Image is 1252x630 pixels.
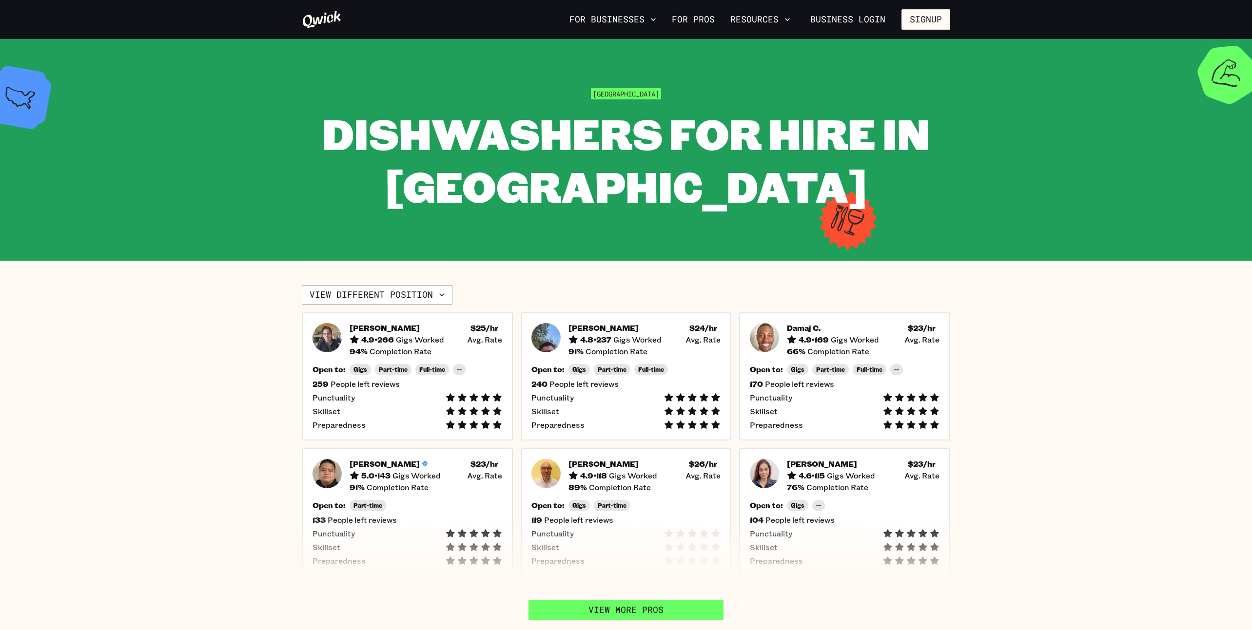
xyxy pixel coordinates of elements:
[361,471,391,480] h5: 5.0 • 143
[531,323,561,352] img: Pro headshot
[787,482,804,492] h5: 76 %
[750,379,763,389] h5: 170
[531,515,542,525] h5: 119
[750,556,803,566] span: Preparedness
[685,335,721,344] span: Avg. Rate
[531,556,585,566] span: Preparedness
[580,335,611,344] h5: 4.8 • 237
[367,482,429,492] span: Completion Rate
[739,448,950,576] button: Pro headshot[PERSON_NAME]4.6•115Gigs Worked$23/hr Avg. Rate76%Completion RateOpen to:Gigs--104Peo...
[350,323,420,333] h5: [PERSON_NAME]
[457,366,462,373] span: --
[568,482,587,492] h5: 89 %
[739,312,950,440] button: Pro headshotDamaj C.4.9•169Gigs Worked$23/hr Avg. Rate66%Completion RateOpen to:GigsPart-timeFull...
[361,335,394,344] h5: 4.9 • 266
[353,366,367,373] span: Gigs
[791,502,804,509] span: Gigs
[302,448,513,576] button: Pro headshot[PERSON_NAME]5.0•143Gigs Worked$23/hr Avg. Rate91%Completion RateOpen to:Part-time133...
[685,471,721,480] span: Avg. Rate
[904,335,939,344] span: Avg. Rate
[831,335,879,344] span: Gigs Worked
[765,515,835,525] span: People left reviews
[353,502,382,509] span: Part-time
[370,346,431,356] span: Completion Rate
[322,105,930,214] span: Dishwashers for Hire in [GEOGRAPHIC_DATA]
[589,482,651,492] span: Completion Rate
[791,366,804,373] span: Gigs
[544,515,613,525] span: People left reviews
[302,312,513,440] a: Pro headshot[PERSON_NAME]4.9•266Gigs Worked$25/hr Avg. Rate94%Completion RateOpen to:GigsPart-tim...
[313,379,329,389] h5: 259
[531,393,574,402] span: Punctuality
[396,335,444,344] span: Gigs Worked
[816,502,821,509] span: --
[598,366,626,373] span: Part-time
[586,346,647,356] span: Completion Rate
[908,459,936,469] h5: $ 23 /hr
[531,406,559,416] span: Skillset
[572,502,586,509] span: Gigs
[528,600,724,620] a: View More Pros
[799,335,829,344] h5: 4.9 • 169
[313,406,340,416] span: Skillset
[827,471,875,480] span: Gigs Worked
[350,346,368,356] h5: 94 %
[328,515,397,525] span: People left reviews
[613,335,662,344] span: Gigs Worked
[313,529,355,538] span: Punctuality
[531,500,565,510] h5: Open to:
[419,366,445,373] span: Full-time
[467,471,502,480] span: Avg. Rate
[392,471,441,480] span: Gigs Worked
[313,393,355,402] span: Punctuality
[787,346,805,356] h5: 66 %
[802,9,894,30] a: Business Login
[531,459,561,488] img: Pro headshot
[313,420,366,430] span: Preparedness
[350,459,420,469] h5: [PERSON_NAME]
[750,515,763,525] h5: 104
[598,502,626,509] span: Part-time
[467,335,502,344] span: Avg. Rate
[689,459,717,469] h5: $ 26 /hr
[904,471,939,480] span: Avg. Rate
[568,323,639,333] h5: [PERSON_NAME]
[816,366,845,373] span: Part-time
[901,9,950,30] button: Signup
[750,420,803,430] span: Preparedness
[531,379,548,389] h5: 240
[568,346,584,356] h5: 91 %
[580,471,607,480] h5: 4.9 • 118
[302,285,452,305] button: View different position
[521,448,732,576] button: Pro headshot[PERSON_NAME]4.9•118Gigs Worked$26/hr Avg. Rate89%Completion RateOpen to:GigsPart-tim...
[750,393,792,402] span: Punctuality
[799,471,825,480] h5: 4.6 • 115
[609,471,657,480] span: Gigs Worked
[750,500,783,510] h5: Open to:
[313,459,342,488] img: Pro headshot
[750,459,779,488] img: Pro headshot
[313,364,346,374] h5: Open to:
[572,366,586,373] span: Gigs
[750,542,778,552] span: Skillset
[531,364,565,374] h5: Open to:
[566,11,660,28] button: For Businesses
[331,379,400,389] span: People left reviews
[313,500,346,510] h5: Open to:
[787,459,857,469] h5: [PERSON_NAME]
[908,323,936,333] h5: $ 23 /hr
[531,529,574,538] span: Punctuality
[750,323,779,352] img: Pro headshot
[807,346,869,356] span: Completion Rate
[894,366,899,373] span: --
[313,515,326,525] h5: 133
[313,323,342,352] img: Pro headshot
[689,323,717,333] h5: $ 24 /hr
[750,406,778,416] span: Skillset
[521,312,732,440] button: Pro headshot[PERSON_NAME]4.8•237Gigs Worked$24/hr Avg. Rate91%Completion RateOpen to:GigsPart-tim...
[470,323,498,333] h5: $ 25 /hr
[750,529,792,538] span: Punctuality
